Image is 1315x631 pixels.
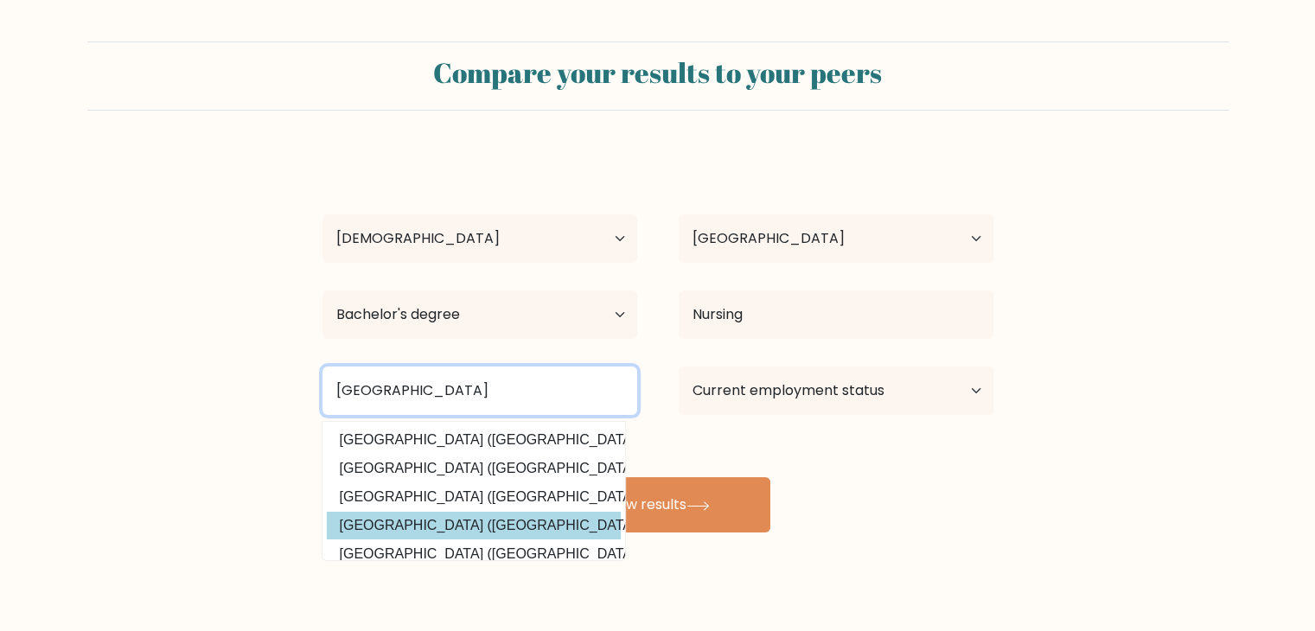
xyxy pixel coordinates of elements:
option: [GEOGRAPHIC_DATA] ([GEOGRAPHIC_DATA]) [327,455,621,482]
input: Most relevant educational institution [322,366,637,415]
option: [GEOGRAPHIC_DATA] ([GEOGRAPHIC_DATA]) [327,512,621,539]
option: [GEOGRAPHIC_DATA] ([GEOGRAPHIC_DATA]) [327,483,621,511]
option: [GEOGRAPHIC_DATA] ([GEOGRAPHIC_DATA]) [327,426,621,454]
h2: Compare your results to your peers [98,56,1218,89]
option: [GEOGRAPHIC_DATA] ([GEOGRAPHIC_DATA]) [327,540,621,568]
input: What did you study? [679,290,993,339]
button: View results [546,477,770,532]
